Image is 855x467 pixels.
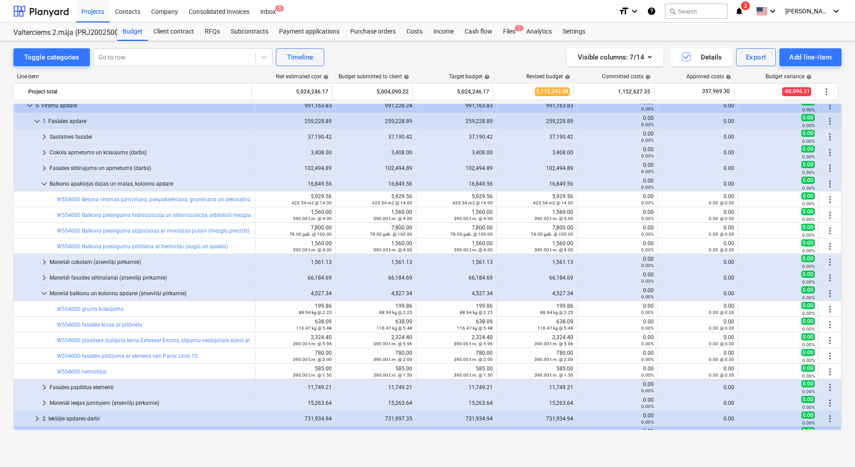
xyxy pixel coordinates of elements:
div: 2,324.40 [420,334,493,347]
span: 1 [515,25,524,31]
iframe: Chat Widget [810,424,855,467]
a: Payment applications [274,23,345,41]
a: W554000 plastiska izolējoša lenta Extoseal Encors, slīpumu veidojošais slānis ar armējumu [57,337,276,344]
div: Visible columns : 7/14 [578,51,652,63]
small: 116.47 kg @ 5.48 [538,326,573,331]
span: 0.00 [801,271,815,278]
a: W554000 grunts krāsojums [57,306,123,312]
div: 0.00 [661,102,734,109]
span: More actions [825,194,835,205]
div: 1,560.00 [420,209,493,221]
div: 0.00 [661,259,734,265]
span: 2 [741,1,750,10]
div: 1,561.13 [500,259,573,265]
a: Budget [117,23,148,41]
div: 1,561.13 [420,259,493,265]
div: 1,561.13 [339,259,412,265]
span: 0.00 [801,161,815,168]
div: 7,800.00 [259,225,332,237]
a: Client contract [148,23,199,41]
div: 0.00 [581,303,654,315]
small: 0.00% [802,170,815,175]
div: 0.00 [661,193,734,206]
small: 390.00 t.m. @ 4.00 [534,216,573,221]
div: 0.00 [661,209,734,221]
a: Cash flow [459,23,498,41]
div: 5,024,246.17 [255,85,328,99]
span: More actions [825,398,835,408]
a: Subcontracts [225,23,274,41]
span: keyboard_arrow_right [25,429,35,440]
div: 66,184.69 [339,275,412,281]
small: 0.00% [802,107,815,112]
div: 37,190.42 [420,134,493,140]
small: 0.00% [802,327,815,331]
div: 5,929.56 [259,193,332,206]
div: 0.00 [581,209,654,221]
small: 423.54 m2 @ 14.00 [453,200,493,205]
div: 66,184.69 [259,275,332,281]
small: 88.94 kg @ 2.25 [460,310,493,315]
small: 0.00% [641,185,654,190]
div: Budget submitted to client [339,73,409,80]
div: 4,527.34 [500,290,573,297]
small: 0.00 @ 0.00 [709,216,734,221]
span: 0.00 [801,177,815,184]
small: 0.00 @ 0.00 [709,326,734,331]
small: 0.00% [802,217,815,222]
span: More actions [825,304,835,314]
span: More actions [825,241,835,252]
button: Add line-item [779,48,842,66]
i: keyboard_arrow_down [629,6,640,17]
div: 991,163.83 [500,102,573,109]
span: More actions [825,225,835,236]
span: More actions [825,288,835,299]
a: W554000 Betona virsmas pārrīvēšāna, piešpaktelēšana, gruntēšana un dekoratīvā krāsošana [57,196,275,203]
small: 390.00 t.m. @ 4.00 [373,247,412,252]
div: 638.09 [500,318,573,331]
small: 0.00 @ 0.00 [709,310,734,315]
span: 0.00 [801,286,815,293]
a: W554000 Balkona pieslēguma aizpūšanas ar montāžas putām (mezglu precizēt) [57,228,250,234]
div: 0.00 [661,165,734,171]
div: 638.09 [259,318,332,331]
small: 423.54 m2 @ 14.00 [292,200,332,205]
small: 0.00% [641,247,654,252]
div: Details [681,51,722,63]
div: 7,800.00 [339,225,412,237]
div: 16,849.56 [339,181,412,187]
a: W554000 fasādes krāsa ar pildvielu [57,322,142,328]
span: 357,969.30 [701,88,731,95]
span: keyboard_arrow_right [32,413,42,424]
div: 16,849.56 [259,181,332,187]
small: 116.47 kg @ 5.48 [457,326,493,331]
small: 0.00% [641,326,654,331]
div: Income [428,23,459,41]
small: 390.00 t.m. @ 4.00 [293,247,332,252]
div: 16,849.56 [420,181,493,187]
span: 0.00 [801,130,815,137]
div: 102,494.89 [500,165,573,171]
span: keyboard_arrow_right [39,163,50,174]
a: Settings [557,23,591,41]
span: keyboard_arrow_right [39,382,50,393]
span: More actions [825,210,835,221]
div: 5,929.56 [339,193,412,206]
div: 66,184.69 [500,275,573,281]
small: 0.00% [641,106,654,111]
div: Materiāli fasādes siltināšanai (atsevišķi pērkamie) [50,271,251,285]
small: 0.00% [802,123,815,128]
span: More actions [825,163,835,174]
small: 0.00% [802,264,815,269]
span: More actions [825,257,835,267]
div: 5,024,246.17 [416,85,489,99]
button: Timeline [276,48,324,66]
small: 116.47 kg @ 5.48 [296,326,332,331]
div: 1. Fasādes apdare [42,114,251,128]
span: help [483,74,490,80]
div: 0.00 [661,275,734,281]
span: 5,112,342.48 [535,87,570,96]
div: Materiāi balkonu un kolonnu apdarei (atsevišķi pērkamie) [50,286,251,301]
div: 0.00 [581,131,654,143]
